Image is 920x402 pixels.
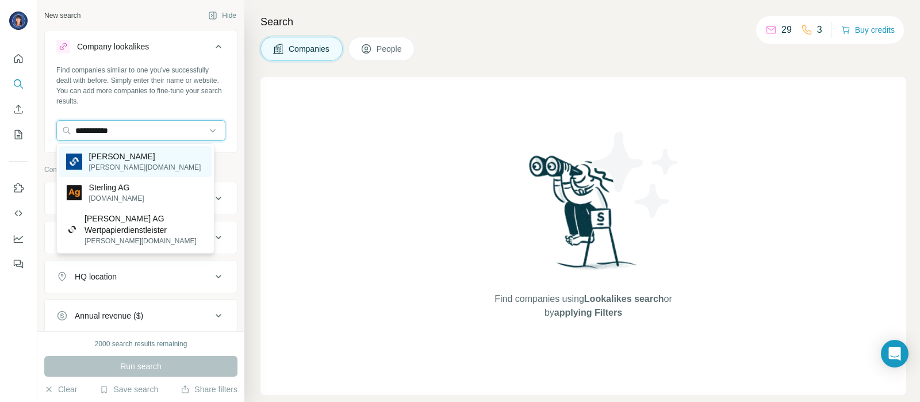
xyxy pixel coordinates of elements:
[200,7,244,24] button: Hide
[89,182,144,193] p: Sterling AG
[584,294,664,304] span: Lookalikes search
[524,152,643,281] img: Surfe Illustration - Woman searching with binoculars
[841,22,895,38] button: Buy credits
[44,10,80,21] div: New search
[9,178,28,198] button: Use Surfe on LinkedIn
[584,123,687,227] img: Surfe Illustration - Stars
[9,12,28,30] img: Avatar
[9,254,28,274] button: Feedback
[9,99,28,120] button: Enrich CSV
[9,74,28,94] button: Search
[66,224,78,235] img: Wolfgang Steubing AG Wertpapierdienstleister
[44,164,237,175] p: Company information
[45,185,237,212] button: Company
[56,65,225,106] div: Find companies similar to one you've successfully dealt with before. Simply enter their name or w...
[289,43,331,55] span: Companies
[9,124,28,145] button: My lists
[85,236,205,246] p: [PERSON_NAME][DOMAIN_NAME]
[9,203,28,224] button: Use Surfe API
[77,41,149,52] div: Company lookalikes
[9,48,28,69] button: Quick start
[45,302,237,330] button: Annual revenue ($)
[89,151,201,162] p: [PERSON_NAME]
[99,384,158,395] button: Save search
[554,308,622,317] span: applying Filters
[85,213,205,236] p: [PERSON_NAME] AG Wertpapierdienstleister
[89,162,201,173] p: [PERSON_NAME][DOMAIN_NAME]
[89,193,144,204] p: [DOMAIN_NAME]
[44,384,77,395] button: Clear
[75,310,143,321] div: Annual revenue ($)
[491,292,675,320] span: Find companies using or by
[817,23,822,37] p: 3
[377,43,403,55] span: People
[781,23,792,37] p: 29
[66,185,82,201] img: Sterling AG
[95,339,187,349] div: 2000 search results remaining
[45,263,237,290] button: HQ location
[45,33,237,65] button: Company lookalikes
[75,271,117,282] div: HQ location
[45,224,237,251] button: Industry
[260,14,906,30] h4: Search
[9,228,28,249] button: Dashboard
[881,340,908,367] div: Open Intercom Messenger
[181,384,237,395] button: Share filters
[66,154,82,170] img: Steubing AG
